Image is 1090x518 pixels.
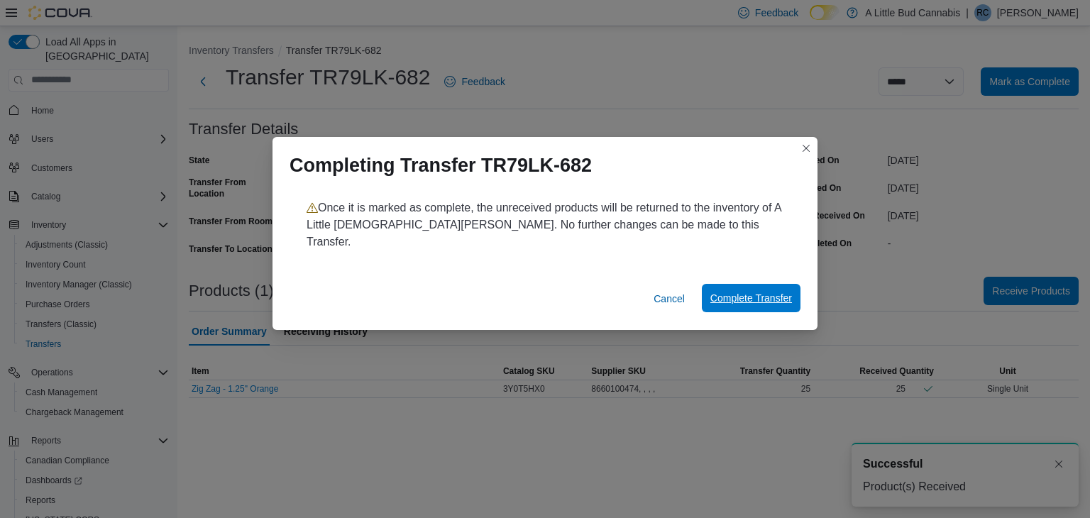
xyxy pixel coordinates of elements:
h1: Completing Transfer TR79LK-682 [290,154,592,177]
span: Complete Transfer [710,291,792,305]
p: Once it is marked as complete, the unreceived products will be returned to the inventory of A Lit... [307,199,783,250]
span: Cancel [654,292,685,306]
button: Complete Transfer [702,284,800,312]
button: Closes this modal window [798,140,815,157]
button: Cancel [648,285,690,313]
